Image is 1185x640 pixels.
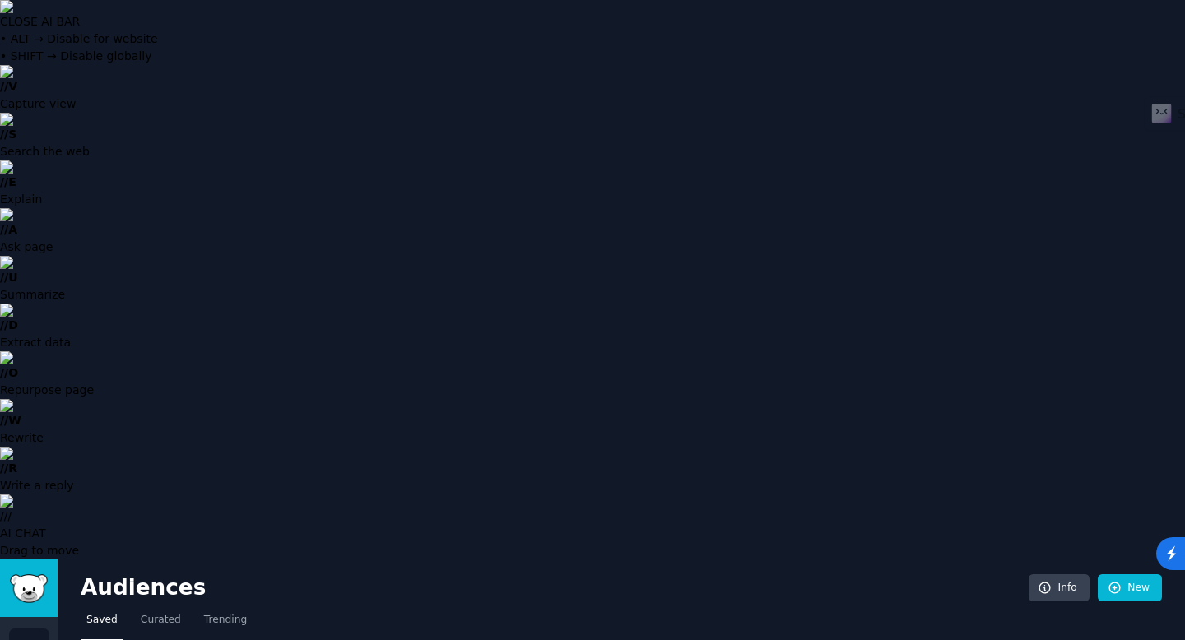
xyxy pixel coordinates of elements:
[86,613,118,628] span: Saved
[10,574,48,603] img: GummySearch logo
[1098,574,1162,602] a: New
[81,575,1029,601] h2: Audiences
[204,613,247,628] span: Trending
[1029,574,1090,602] a: Info
[141,613,181,628] span: Curated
